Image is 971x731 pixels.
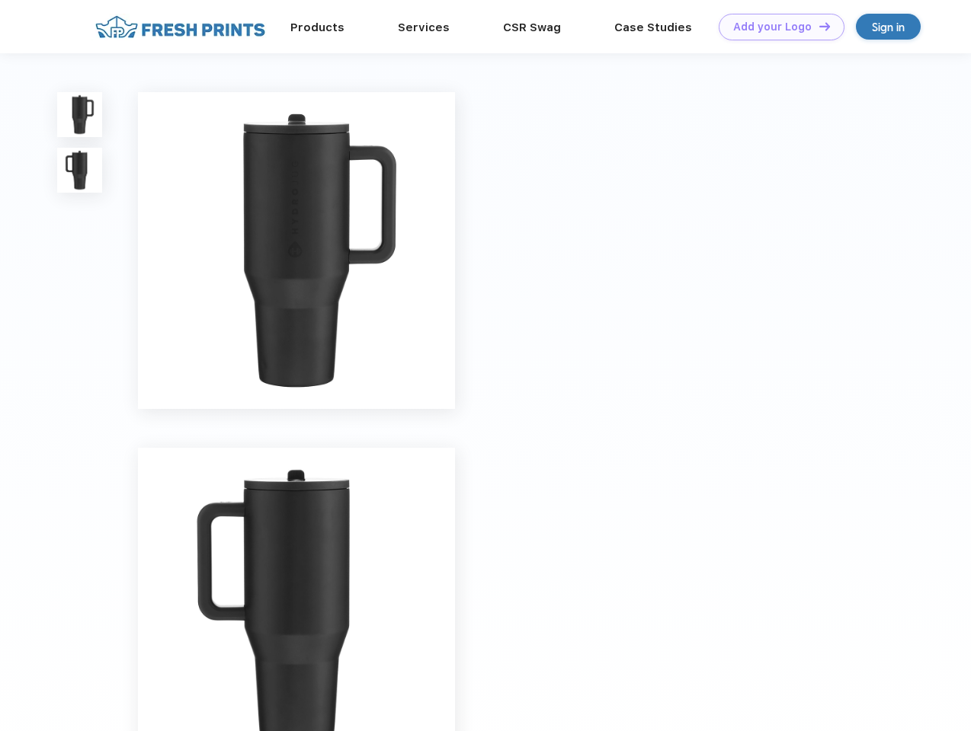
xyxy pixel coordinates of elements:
img: fo%20logo%202.webp [91,14,270,40]
a: Sign in [856,14,921,40]
div: Add your Logo [733,21,812,34]
a: Products [290,21,344,34]
img: DT [819,22,830,30]
img: func=resize&h=640 [138,92,455,409]
img: func=resize&h=100 [57,92,102,137]
div: Sign in [872,18,905,36]
img: func=resize&h=100 [57,148,102,193]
